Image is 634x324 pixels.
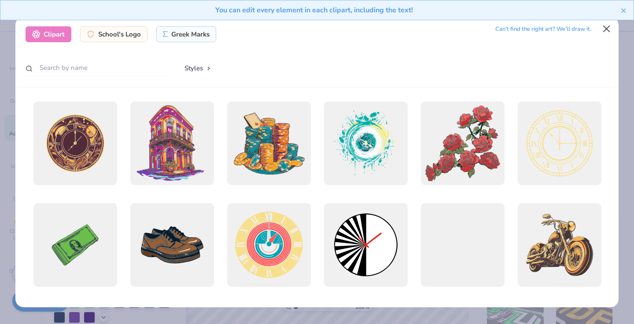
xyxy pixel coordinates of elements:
[80,26,147,42] div: School's Logo
[175,60,221,76] button: Styles
[156,26,217,42] div: Greek Marks
[598,21,615,37] button: Close
[7,5,621,15] div: You can edit every element in each clipart, including the text!
[26,60,166,76] input: Search by name
[495,22,591,37] div: Can’t find the right art? We’ll draw it.
[621,5,627,15] button: close
[26,26,71,42] div: Clipart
